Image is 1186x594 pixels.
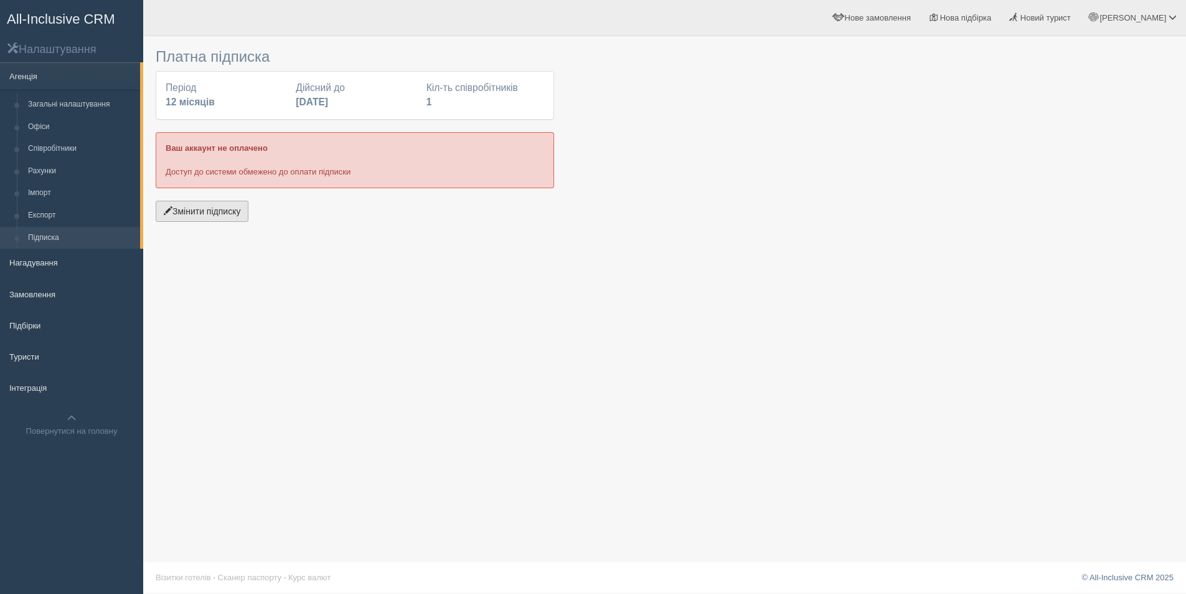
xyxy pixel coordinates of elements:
[22,204,140,227] a: Експорт
[22,93,140,116] a: Загальні налаштування
[22,160,140,183] a: Рахунки
[156,201,248,222] button: Змінити підписку
[156,49,554,65] h3: Платна підписка
[940,13,992,22] span: Нова підбірка
[289,81,420,110] div: Дійсний до
[288,573,331,582] a: Курс валют
[420,81,550,110] div: Кіл-ть співробітників
[426,97,432,107] b: 1
[22,227,140,249] a: Підписка
[1,1,143,35] a: All-Inclusive CRM
[1020,13,1071,22] span: Новий турист
[296,97,328,107] b: [DATE]
[156,132,554,188] div: Доступ до системи обмежено до оплати підписки
[22,182,140,204] a: Імпорт
[845,13,911,22] span: Нове замовлення
[7,11,115,27] span: All-Inclusive CRM
[166,97,215,107] b: 12 місяців
[1081,573,1174,582] a: © All-Inclusive CRM 2025
[159,81,289,110] div: Період
[1099,13,1166,22] span: [PERSON_NAME]
[22,116,140,138] a: Офіси
[156,573,211,582] a: Візитки готелів
[22,138,140,160] a: Співробітники
[284,573,286,582] span: ·
[218,573,281,582] a: Сканер паспорту
[166,143,268,153] b: Ваш аккаунт не оплачено
[213,573,215,582] span: ·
